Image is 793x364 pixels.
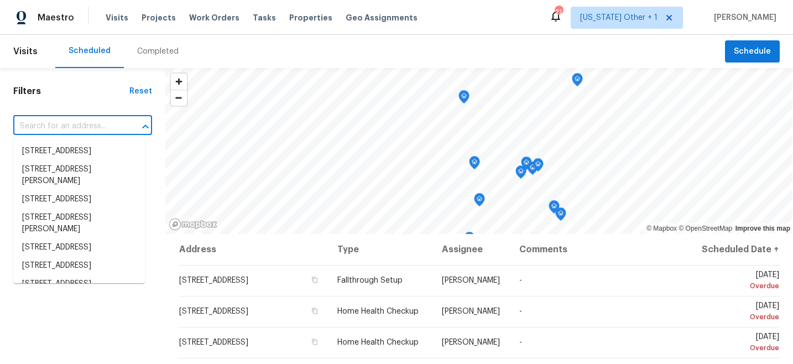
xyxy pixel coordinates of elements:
[580,12,658,23] span: [US_STATE] Other + 1
[549,200,560,217] div: Map marker
[38,12,74,23] span: Maestro
[13,190,145,209] li: [STREET_ADDRESS]
[709,12,776,23] span: [PERSON_NAME]
[138,119,153,134] button: Close
[442,308,500,315] span: [PERSON_NAME]
[572,73,583,90] div: Map marker
[700,280,779,292] div: Overdue
[13,86,129,97] h1: Filters
[179,234,328,265] th: Address
[519,277,522,284] span: -
[13,275,145,293] li: [STREET_ADDRESS]
[142,12,176,23] span: Projects
[734,45,771,59] span: Schedule
[179,308,248,315] span: [STREET_ADDRESS]
[106,12,128,23] span: Visits
[725,40,780,63] button: Schedule
[458,90,469,107] div: Map marker
[337,277,403,284] span: Fallthrough Setup
[253,14,276,22] span: Tasks
[13,209,145,238] li: [STREET_ADDRESS][PERSON_NAME]
[137,46,179,57] div: Completed
[171,74,187,90] button: Zoom in
[519,308,522,315] span: -
[700,302,779,323] span: [DATE]
[289,12,332,23] span: Properties
[13,160,145,190] li: [STREET_ADDRESS][PERSON_NAME]
[13,39,38,64] span: Visits
[700,342,779,353] div: Overdue
[310,337,320,347] button: Copy Address
[13,257,145,275] li: [STREET_ADDRESS]
[515,165,526,183] div: Map marker
[129,86,152,97] div: Reset
[442,277,500,284] span: [PERSON_NAME]
[735,225,790,232] a: Improve this map
[464,232,475,249] div: Map marker
[474,193,485,210] div: Map marker
[179,339,248,346] span: [STREET_ADDRESS]
[442,339,500,346] span: [PERSON_NAME]
[679,225,732,232] a: OpenStreetMap
[469,156,480,173] div: Map marker
[165,68,792,234] canvas: Map
[519,339,522,346] span: -
[533,158,544,175] div: Map marker
[510,234,691,265] th: Comments
[646,225,677,232] a: Mapbox
[337,308,419,315] span: Home Health Checkup
[337,339,419,346] span: Home Health Checkup
[555,207,566,225] div: Map marker
[700,333,779,353] span: [DATE]
[700,311,779,323] div: Overdue
[527,162,538,179] div: Map marker
[69,45,111,56] div: Scheduled
[310,275,320,285] button: Copy Address
[13,238,145,257] li: [STREET_ADDRESS]
[189,12,239,23] span: Work Orders
[169,218,217,231] a: Mapbox homepage
[700,271,779,292] span: [DATE]
[346,12,418,23] span: Geo Assignments
[179,277,248,284] span: [STREET_ADDRESS]
[13,118,121,135] input: Search for an address...
[171,90,187,106] button: Zoom out
[433,234,510,265] th: Assignee
[521,157,532,174] div: Map marker
[13,142,145,160] li: [STREET_ADDRESS]
[555,7,562,18] div: 21
[310,306,320,316] button: Copy Address
[328,234,433,265] th: Type
[691,234,780,265] th: Scheduled Date ↑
